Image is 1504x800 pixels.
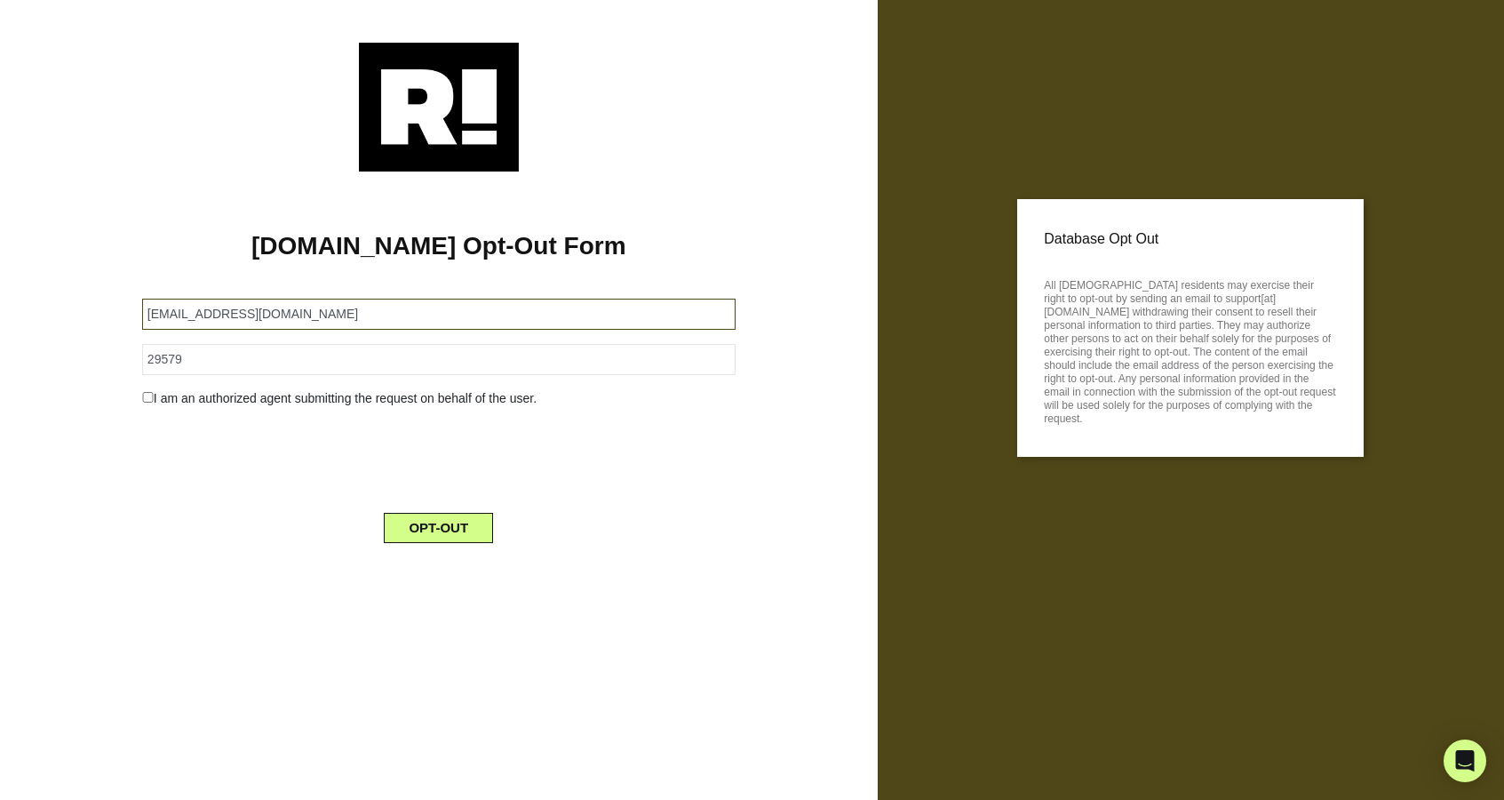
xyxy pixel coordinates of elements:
[1444,740,1486,782] div: Open Intercom Messenger
[142,344,736,375] input: Zipcode
[27,231,851,261] h1: [DOMAIN_NAME] Opt-Out Form
[142,299,736,330] input: Email Address
[1044,226,1337,252] p: Database Opt Out
[1044,274,1337,426] p: All [DEMOGRAPHIC_DATA] residents may exercise their right to opt-out by sending an email to suppo...
[384,513,493,543] button: OPT-OUT
[129,389,749,408] div: I am an authorized agent submitting the request on behalf of the user.
[359,43,519,172] img: Retention.com
[304,422,574,492] iframe: reCAPTCHA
